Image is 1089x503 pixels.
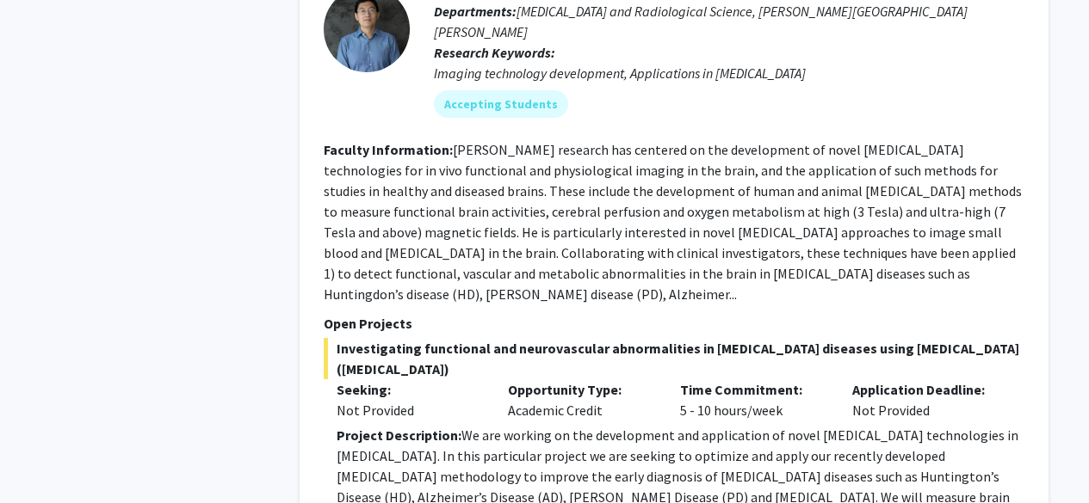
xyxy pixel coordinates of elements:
[337,426,461,444] strong: Project Description:
[337,379,483,400] p: Seeking:
[495,379,667,420] div: Academic Credit
[508,379,654,400] p: Opportunity Type:
[324,313,1024,334] p: Open Projects
[324,141,1022,303] fg-read-more: [PERSON_NAME] research has centered on the development of novel [MEDICAL_DATA] technologies for i...
[667,379,839,420] div: 5 - 10 hours/week
[434,3,517,20] b: Departments:
[324,141,453,158] b: Faculty Information:
[680,379,826,400] p: Time Commitment:
[337,400,483,420] div: Not Provided
[324,338,1024,379] span: Investigating functional and neurovascular abnormalities in [MEDICAL_DATA] diseases using [MEDICA...
[434,63,1024,83] div: Imaging technology development, Applications in [MEDICAL_DATA]
[434,44,555,61] b: Research Keywords:
[434,3,968,40] span: [MEDICAL_DATA] and Radiological Science, [PERSON_NAME][GEOGRAPHIC_DATA][PERSON_NAME]
[434,90,568,118] mat-chip: Accepting Students
[852,379,999,400] p: Application Deadline:
[839,379,1012,420] div: Not Provided
[13,426,73,490] iframe: Chat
